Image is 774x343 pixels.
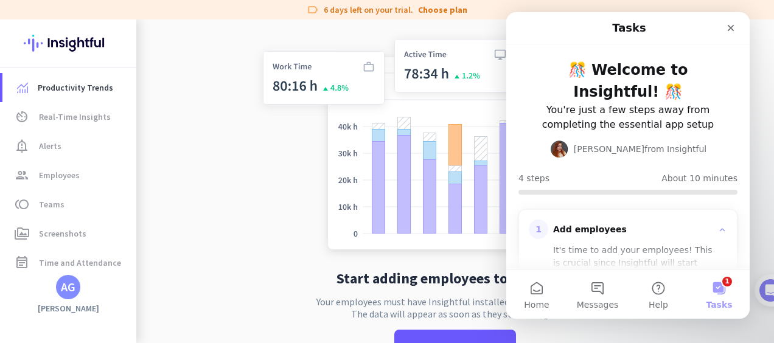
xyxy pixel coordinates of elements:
[39,109,111,124] span: Real-Time Insights
[418,4,467,16] a: Choose plan
[336,271,574,286] h2: Start adding employees to Insightful
[254,19,657,262] img: no-search-results
[2,161,136,190] a: groupEmployees
[39,255,121,270] span: Time and Attendance
[15,255,29,270] i: event_note
[2,219,136,248] a: perm_mediaScreenshots
[39,139,61,153] span: Alerts
[2,131,136,161] a: notification_importantAlerts
[316,296,594,320] p: Your employees must have Insightful installed on their computers. The data will appear as soon as...
[39,226,86,241] span: Screenshots
[17,82,28,93] img: menu-item
[15,139,29,153] i: notification_important
[15,226,29,241] i: perm_media
[2,102,136,131] a: av_timerReal-Time Insights
[39,168,80,182] span: Employees
[61,281,75,293] div: AG
[15,109,29,124] i: av_timer
[38,80,113,95] span: Productivity Trends
[2,248,136,277] a: event_noteTime and Attendance
[307,4,319,16] i: label
[2,73,136,102] a: menu-itemProductivity Trends
[24,19,113,67] img: Insightful logo
[2,190,136,219] a: tollTeams
[506,12,750,319] iframe: Intercom live chat
[15,168,29,182] i: group
[15,197,29,212] i: toll
[39,197,64,212] span: Teams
